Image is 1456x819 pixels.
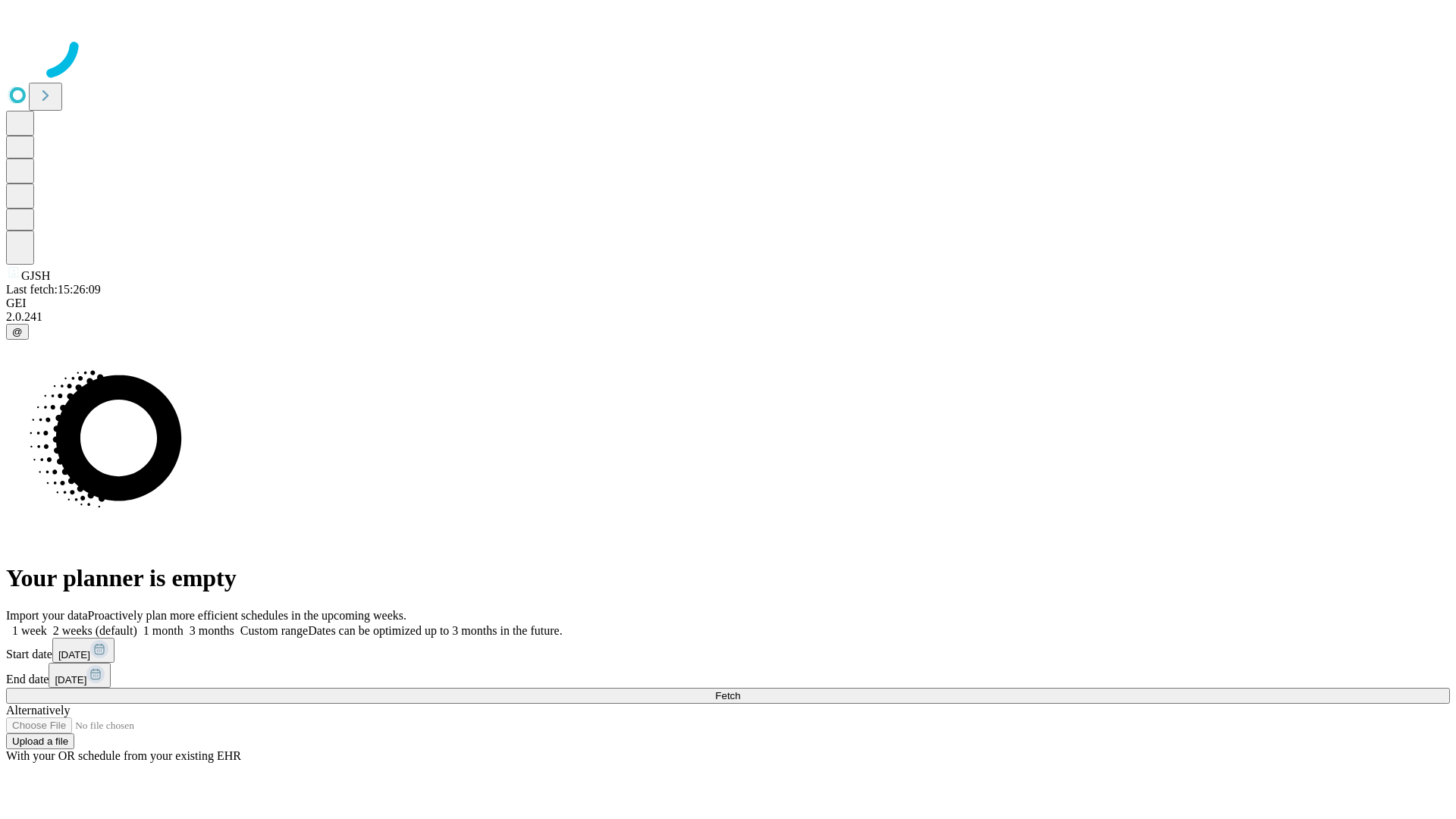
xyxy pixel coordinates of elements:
[21,269,50,282] span: GJSH
[6,704,70,717] span: Alternatively
[143,624,184,637] span: 1 month
[12,624,47,637] span: 1 week
[49,663,111,688] button: [DATE]
[55,674,86,686] span: [DATE]
[53,624,137,637] span: 2 weeks (default)
[6,283,101,296] span: Last fetch: 15:26:09
[6,638,1450,663] div: Start date
[6,663,1450,688] div: End date
[6,733,74,749] button: Upload a file
[6,688,1450,704] button: Fetch
[6,609,88,622] span: Import your data
[6,297,1450,310] div: GEI
[52,638,115,663] button: [DATE]
[6,749,241,762] span: With your OR schedule from your existing EHR
[6,564,1450,592] h1: Your planner is empty
[88,609,406,622] span: Proactively plan more efficient schedules in the upcoming weeks.
[6,324,29,340] button: @
[308,624,562,637] span: Dates can be optimized up to 3 months in the future.
[715,690,740,701] span: Fetch
[58,649,90,661] span: [DATE]
[6,310,1450,324] div: 2.0.241
[190,624,234,637] span: 3 months
[240,624,308,637] span: Custom range
[12,326,23,337] span: @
